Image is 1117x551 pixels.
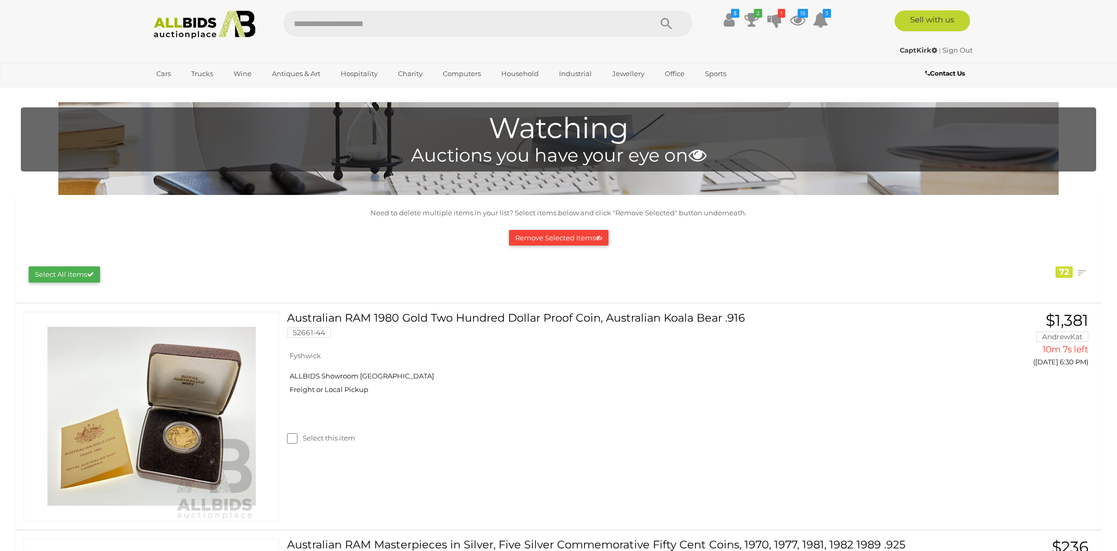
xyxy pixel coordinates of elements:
a: Computers [436,65,488,82]
a: Sell with us [895,10,970,31]
a: 15 [790,10,805,29]
h1: Watching [26,113,1091,144]
a: 2 [744,10,760,29]
a: Industrial [552,65,599,82]
a: 3 [813,10,828,29]
a: Contact Us [925,68,967,79]
button: Search [640,10,692,36]
strong: CaptKirk [900,46,937,54]
i: 2 [754,9,762,18]
a: Trucks [184,65,220,82]
i: 15 [798,9,808,18]
a: Antiques & Art [265,65,327,82]
i: $ [731,9,739,18]
label: Select this item [287,433,355,443]
p: Need to delete multiple items in your list? Select items below and click "Remove Selected" button... [21,207,1096,219]
a: CaptKirk [900,46,939,54]
b: Contact Us [925,69,965,77]
img: Allbids.com.au [148,10,261,39]
a: [GEOGRAPHIC_DATA] [150,82,237,100]
div: 72 [1056,266,1073,278]
a: Office [658,65,691,82]
span: $1,381 [1046,311,1088,330]
img: 52661-44a.jpeg [47,312,256,521]
a: Cars [150,65,178,82]
h4: Auctions you have your eye on [26,145,1091,166]
a: 1 [767,10,783,29]
a: Sports [698,65,733,82]
i: 1 [778,9,785,18]
a: Australian RAM 1980 Gold Two Hundred Dollar Proof Coin, Australian Koala Bear .916 52661-44 [295,312,913,346]
a: Household [494,65,545,82]
a: Sign Out [942,46,973,54]
a: Wine [227,65,258,82]
a: Charity [391,65,429,82]
button: Select All items [29,266,100,283]
a: Jewellery [605,65,651,82]
a: Hospitality [334,65,384,82]
a: $ [721,10,737,29]
i: 3 [823,9,831,18]
a: $1,381 AndrewKat 10m 7s left ([DATE] 6:30 PM) [928,312,1091,372]
span: | [939,46,941,54]
button: Remove Selected Items [509,230,609,246]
